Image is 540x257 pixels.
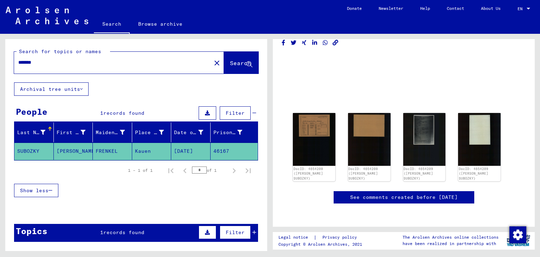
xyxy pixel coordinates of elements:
a: Browse archive [130,15,191,32]
button: Share on Facebook [280,38,287,47]
img: 002.jpg [348,113,391,166]
button: Share on Twitter [290,38,297,47]
a: DocID: 4654208 ([PERSON_NAME] SUBOZKY) [294,167,323,180]
button: Copy link [332,38,339,47]
mat-header-cell: First Name [54,123,93,142]
a: Legal notice [278,234,314,241]
img: 001.jpg [403,113,446,166]
span: records found [103,110,144,116]
img: Change consent [509,226,526,243]
img: yv_logo.png [505,232,532,249]
span: Show less [20,187,49,194]
button: Filter [220,226,251,239]
a: See comments created before [DATE] [350,194,458,201]
button: Show less [14,184,58,197]
button: Last page [241,163,255,177]
div: First Name [57,127,95,138]
img: 001.jpg [293,113,335,166]
span: Search [230,59,251,67]
button: Clear [210,56,224,70]
span: Filter [226,110,245,116]
a: DocID: 4654209 ([PERSON_NAME] SUBOZKY) [404,167,433,180]
button: Search [224,52,258,74]
span: 1 [100,110,103,116]
div: People [16,105,47,118]
span: Filter [226,229,245,236]
mat-cell: FRENKEL [93,143,132,160]
button: Share on LinkedIn [311,38,319,47]
div: Maiden Name [96,129,125,136]
img: 002.jpg [458,113,501,166]
div: Last Name [17,129,45,136]
button: Previous page [178,163,192,177]
div: Place of Birth [135,129,164,136]
span: records found [103,229,144,236]
div: Prisoner # [213,129,243,136]
div: Date of Birth [174,127,212,138]
mat-cell: Kauen [132,143,172,160]
a: DocID: 4654209 ([PERSON_NAME] SUBOZKY) [459,167,488,180]
a: Search [94,15,130,34]
span: EN [517,6,525,11]
div: of 1 [192,167,227,174]
p: Copyright © Arolsen Archives, 2021 [278,241,365,247]
div: Prisoner # [213,127,251,138]
div: First Name [57,129,86,136]
div: Topics [16,225,47,237]
div: Last Name [17,127,54,138]
div: Maiden Name [96,127,134,138]
div: Place of Birth [135,127,173,138]
a: DocID: 4654208 ([PERSON_NAME] SUBOZKY) [348,167,378,180]
button: Share on WhatsApp [322,38,329,47]
p: have been realized in partnership with [403,240,499,247]
button: First page [164,163,178,177]
mat-cell: [PERSON_NAME] [54,143,93,160]
div: | [278,234,365,241]
mat-icon: close [213,59,221,67]
mat-header-cell: Prisoner # [211,123,258,142]
button: Filter [220,106,251,120]
mat-label: Search for topics or names [19,48,101,55]
mat-header-cell: Date of Birth [171,123,211,142]
a: Privacy policy [317,234,365,241]
img: Arolsen_neg.svg [6,7,88,24]
button: Share on Xing [301,38,308,47]
mat-header-cell: Last Name [14,123,54,142]
mat-cell: SUBOZKY [14,143,54,160]
p: The Arolsen Archives online collections [403,234,499,240]
span: 1 [100,229,103,236]
div: 1 – 1 of 1 [128,167,153,174]
button: Archival tree units [14,82,89,96]
mat-cell: 46167 [211,143,258,160]
mat-header-cell: Maiden Name [93,123,132,142]
div: Date of Birth [174,129,203,136]
mat-header-cell: Place of Birth [132,123,172,142]
button: Next page [227,163,241,177]
mat-cell: [DATE] [171,143,211,160]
